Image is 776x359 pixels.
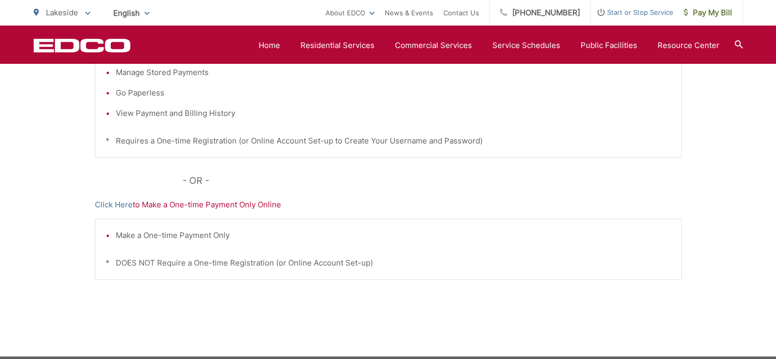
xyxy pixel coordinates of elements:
[106,135,671,147] p: * Requires a One-time Registration (or Online Account Set-up to Create Your Username and Password)
[443,7,479,19] a: Contact Us
[34,38,131,53] a: EDCD logo. Return to the homepage.
[46,8,78,17] span: Lakeside
[259,39,280,52] a: Home
[116,87,671,99] li: Go Paperless
[492,39,560,52] a: Service Schedules
[658,39,719,52] a: Resource Center
[116,66,671,79] li: Manage Stored Payments
[183,173,682,188] p: - OR -
[116,107,671,119] li: View Payment and Billing History
[95,199,682,211] p: to Make a One-time Payment Only Online
[95,199,133,211] a: Click Here
[106,4,157,22] span: English
[385,7,433,19] a: News & Events
[326,7,374,19] a: About EDCO
[106,257,671,269] p: * DOES NOT Require a One-time Registration (or Online Account Set-up)
[116,229,671,242] li: Make a One-time Payment Only
[581,39,637,52] a: Public Facilities
[395,39,472,52] a: Commercial Services
[684,7,732,19] span: Pay My Bill
[301,39,374,52] a: Residential Services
